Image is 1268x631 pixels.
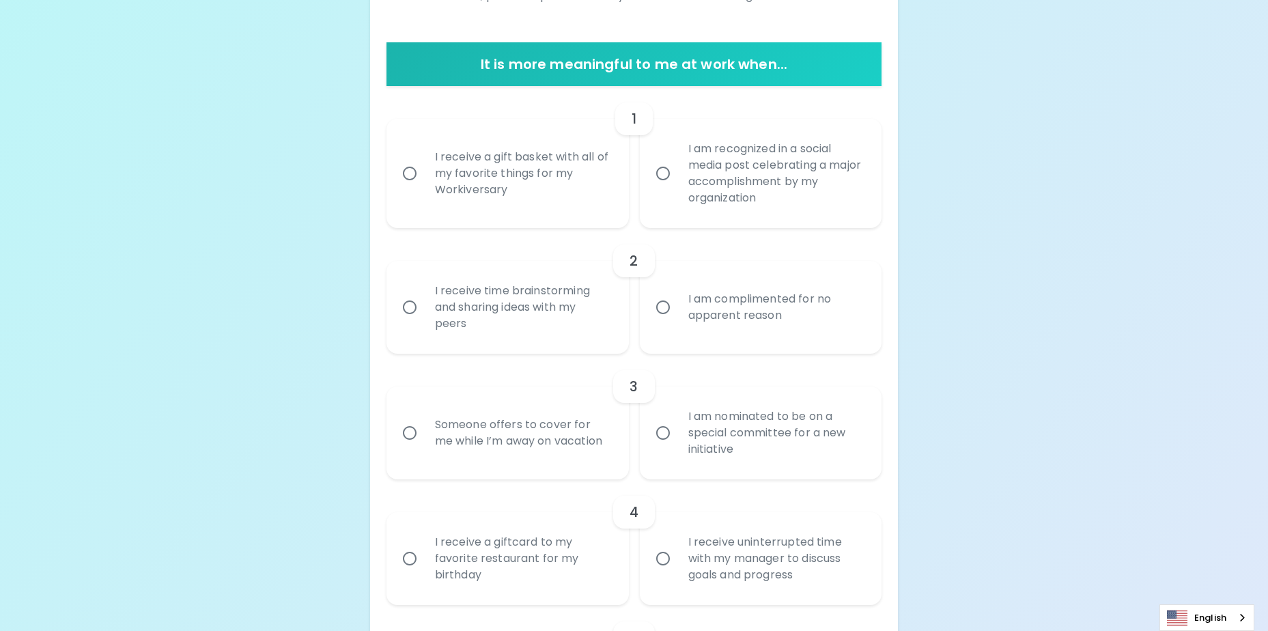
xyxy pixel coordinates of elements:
h6: 2 [630,250,638,272]
div: I am complimented for no apparent reason [677,275,875,340]
div: choice-group-check [386,354,882,479]
div: choice-group-check [386,86,882,228]
div: Someone offers to cover for me while I’m away on vacation [424,400,621,466]
h6: 4 [630,501,638,523]
a: English [1160,605,1254,630]
div: I receive a giftcard to my favorite restaurant for my birthday [424,518,621,600]
div: I receive time brainstorming and sharing ideas with my peers [424,266,621,348]
div: I am recognized in a social media post celebrating a major accomplishment by my organization [677,124,875,223]
h6: 1 [632,108,636,130]
h6: 3 [630,376,638,397]
div: choice-group-check [386,479,882,605]
aside: Language selected: English [1159,604,1254,631]
h6: It is more meaningful to me at work when... [392,53,877,75]
div: I receive a gift basket with all of my favorite things for my Workiversary [424,132,621,214]
div: I receive uninterrupted time with my manager to discuss goals and progress [677,518,875,600]
div: choice-group-check [386,228,882,354]
div: I am nominated to be on a special committee for a new initiative [677,392,875,474]
div: Language [1159,604,1254,631]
